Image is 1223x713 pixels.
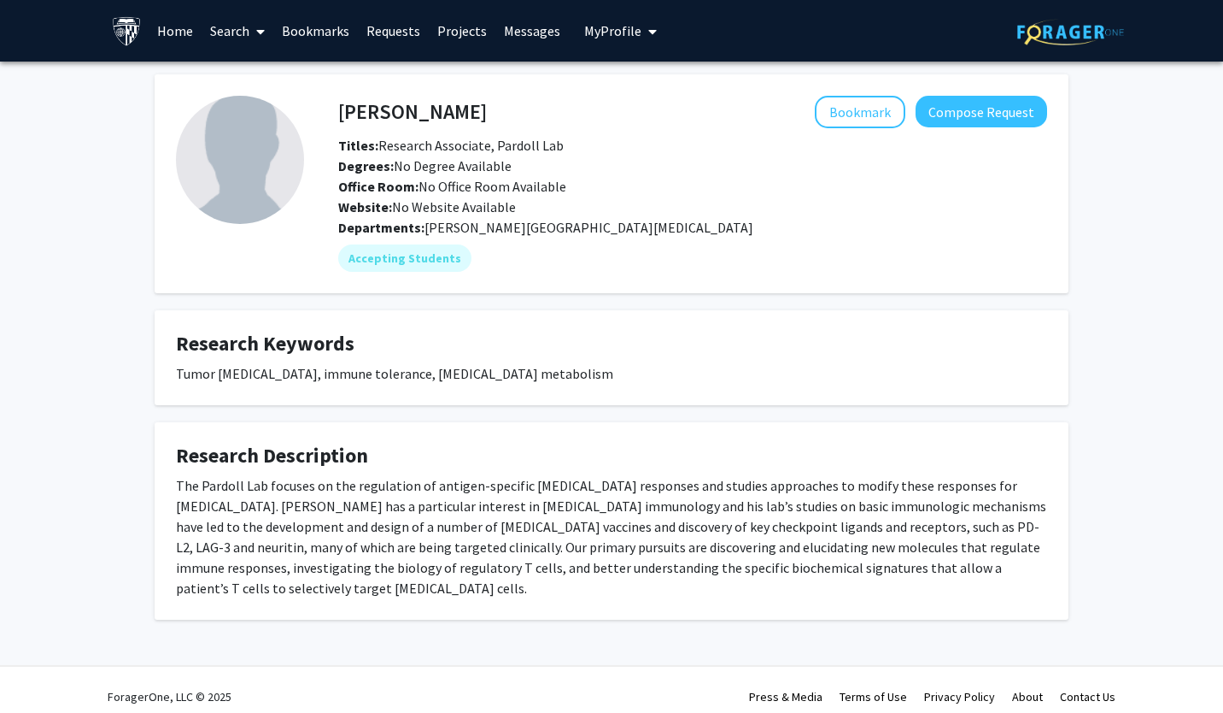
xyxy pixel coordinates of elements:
a: About [1012,689,1043,704]
a: Contact Us [1060,689,1115,704]
a: Press & Media [749,689,822,704]
span: No Degree Available [338,157,512,174]
button: Compose Request to Hong Yu [916,96,1047,127]
a: Search [202,1,273,61]
iframe: Chat [13,636,73,700]
img: Profile Picture [176,96,304,224]
b: Departments: [338,219,424,236]
h4: Research Keywords [176,332,1047,356]
img: Johns Hopkins University Logo [112,16,142,46]
a: Requests [358,1,429,61]
a: Bookmarks [273,1,358,61]
div: The Pardoll Lab focuses on the regulation of antigen-specific [MEDICAL_DATA] responses and studie... [176,475,1047,598]
div: Tumor [MEDICAL_DATA], immune tolerance, [MEDICAL_DATA] metabolism [176,363,1047,384]
mat-chip: Accepting Students [338,245,471,272]
h4: Research Description [176,444,1047,468]
a: Projects [429,1,495,61]
a: Privacy Policy [924,689,995,704]
span: [PERSON_NAME][GEOGRAPHIC_DATA][MEDICAL_DATA] [424,219,753,236]
b: Office Room: [338,178,418,195]
span: No Website Available [338,198,516,215]
a: Terms of Use [840,689,907,704]
a: Messages [495,1,569,61]
span: My Profile [584,22,641,39]
span: Research Associate, Pardoll Lab [338,137,564,154]
b: Titles: [338,137,378,154]
img: ForagerOne Logo [1017,19,1124,45]
b: Website: [338,198,392,215]
h4: [PERSON_NAME] [338,96,487,127]
button: Add Hong Yu to Bookmarks [815,96,905,128]
b: Degrees: [338,157,394,174]
span: No Office Room Available [338,178,566,195]
a: Home [149,1,202,61]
